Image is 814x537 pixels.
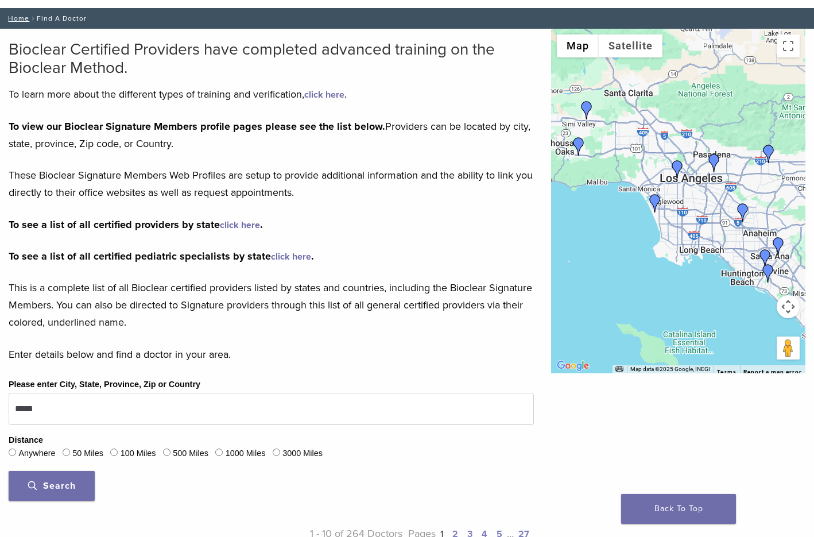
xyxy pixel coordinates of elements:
div: Dr. Joy Helou [759,145,778,163]
label: 50 Miles [72,447,103,460]
div: Dr. Philip Shindler [569,137,588,156]
a: click here [304,89,344,101]
a: Report a map error [743,369,802,375]
strong: To view our Bioclear Signature Members profile pages please see the list below. [9,120,385,133]
p: To learn more about the different types of training and verification, . [9,86,534,103]
p: This is a complete list of all Bioclear certified providers listed by states and countries, inclu... [9,279,534,331]
p: These Bioclear Signature Members Web Profiles are setup to provide additional information and the... [9,167,534,201]
a: Terms (opens in new tab) [717,369,737,376]
span: Map data ©2025 Google, INEGI [630,366,710,372]
a: click here [271,251,311,262]
span: / [29,16,37,21]
label: 1000 Miles [226,447,266,460]
div: Dr. Benjamin Lu [705,154,723,172]
a: Back To Top [621,494,736,524]
a: Open this area in Google Maps (opens a new window) [554,358,592,373]
label: 3000 Miles [282,447,323,460]
h2: Bioclear Certified Providers have completed advanced training on the Bioclear Method. [9,40,534,77]
button: Search [9,471,95,501]
button: Map camera controls [777,295,800,318]
p: Enter details below and find a doctor in your area. [9,346,534,363]
label: 500 Miles [173,447,208,460]
a: click here [220,219,260,231]
button: Toggle fullscreen view [777,34,800,57]
strong: To see a list of all certified pediatric specialists by state . [9,250,314,262]
p: Providers can be located by city, state, province, Zip code, or Country. [9,118,534,152]
div: Dr. Randy Fong [756,249,774,268]
button: Show satellite imagery [599,34,662,57]
legend: Distance [9,434,43,447]
div: Dr. Sandra Calleros [646,194,664,213]
strong: To see a list of all certified providers by state . [9,218,263,231]
button: Show street map [557,34,599,57]
a: Home [5,14,29,22]
button: Drag Pegman onto the map to open Street View [777,337,800,360]
span: Search [28,480,76,492]
img: Google [554,358,592,373]
button: Keyboard shortcuts [615,365,623,373]
div: Dr. Henry Chung [668,160,687,179]
div: Dr. Justin Stout [577,101,596,119]
div: Dr. Henry Chung [734,203,752,222]
label: Anywhere [18,447,55,460]
label: 100 Miles [121,447,156,460]
label: Please enter City, State, Province, Zip or Country [9,378,200,391]
div: Dr. James Chau [759,264,777,283]
div: Dr. Eddie Kao [769,237,788,256]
